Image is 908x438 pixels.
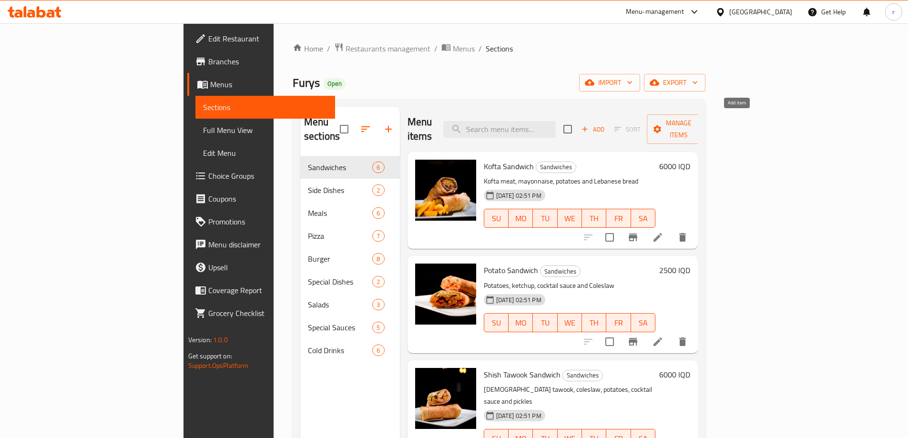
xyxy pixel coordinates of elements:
[208,56,327,67] span: Branches
[187,50,335,73] a: Branches
[533,209,557,228] button: TU
[187,210,335,233] a: Promotions
[586,212,602,225] span: TH
[484,384,656,407] p: [DEMOGRAPHIC_DATA] tawook, coleslaw, potatoes, cocktail sauce and pickles
[561,316,578,330] span: WE
[210,79,327,90] span: Menus
[373,232,384,241] span: 7
[441,42,475,55] a: Menus
[537,316,553,330] span: TU
[300,247,400,270] div: Burger8
[558,313,582,332] button: WE
[373,255,384,264] span: 8
[492,411,545,420] span: [DATE] 02:51 PM
[415,160,476,221] img: Kofta Sandwich
[415,368,476,429] img: Shish Tawook Sandwich
[373,163,384,172] span: 6
[308,299,372,310] div: Salads
[188,359,249,372] a: Support.OpsPlatform
[582,313,606,332] button: TH
[558,119,578,139] span: Select section
[373,277,384,286] span: 2
[300,270,400,293] div: Special Dishes2
[203,147,327,159] span: Edit Menu
[654,117,703,141] span: Manage items
[300,339,400,362] div: Cold Drinks6
[346,43,430,54] span: Restaurants management
[373,300,384,309] span: 3
[512,316,529,330] span: MO
[562,370,603,381] div: Sandwiches
[484,280,656,292] p: Potatoes, ketchup, cocktail sauce and Coleslaw
[644,74,705,92] button: export
[373,323,384,332] span: 5
[208,33,327,44] span: Edit Restaurant
[373,209,384,218] span: 6
[354,118,377,141] span: Sort sections
[659,160,690,173] h6: 6000 IQD
[484,209,509,228] button: SU
[213,334,228,346] span: 1.0.0
[195,119,335,142] a: Full Menu View
[372,299,384,310] div: items
[453,43,475,54] span: Menus
[372,207,384,219] div: items
[631,209,655,228] button: SA
[208,239,327,250] span: Menu disclaimer
[484,367,561,382] span: Shish Tawook Sandwich
[208,193,327,204] span: Coupons
[195,96,335,119] a: Sections
[610,316,627,330] span: FR
[372,322,384,333] div: items
[300,224,400,247] div: Pizza7
[492,191,545,200] span: [DATE] 02:51 PM
[582,209,606,228] button: TH
[372,184,384,196] div: items
[488,316,505,330] span: SU
[408,115,432,143] h2: Menu items
[434,43,438,54] li: /
[443,121,556,138] input: search
[195,142,335,164] a: Edit Menu
[652,77,698,89] span: export
[512,212,529,225] span: MO
[372,230,384,242] div: items
[373,346,384,355] span: 6
[187,164,335,187] a: Choice Groups
[608,122,647,137] span: Select section first
[541,266,580,277] span: Sandwiches
[533,313,557,332] button: TU
[334,42,430,55] a: Restaurants management
[492,295,545,305] span: [DATE] 02:51 PM
[600,227,620,247] span: Select to update
[308,162,372,173] span: Sandwiches
[308,207,372,219] div: Meals
[293,42,705,55] nav: breadcrumb
[484,159,534,173] span: Kofta Sandwich
[484,263,538,277] span: Potato Sandwich
[892,7,895,17] span: r
[652,232,663,243] a: Edit menu item
[308,345,372,356] span: Cold Drinks
[610,212,627,225] span: FR
[203,124,327,136] span: Full Menu View
[635,316,652,330] span: SA
[536,162,576,173] span: Sandwiches
[187,73,335,96] a: Menus
[540,265,581,277] div: Sandwiches
[509,313,533,332] button: MO
[208,216,327,227] span: Promotions
[578,122,608,137] button: Add
[300,156,400,179] div: Sandwiches6
[486,43,513,54] span: Sections
[377,118,400,141] button: Add section
[334,119,354,139] span: Select all sections
[208,262,327,273] span: Upsell
[308,276,372,287] span: Special Dishes
[622,330,644,353] button: Branch-specific-item
[187,27,335,50] a: Edit Restaurant
[659,264,690,277] h6: 2500 IQD
[188,334,212,346] span: Version:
